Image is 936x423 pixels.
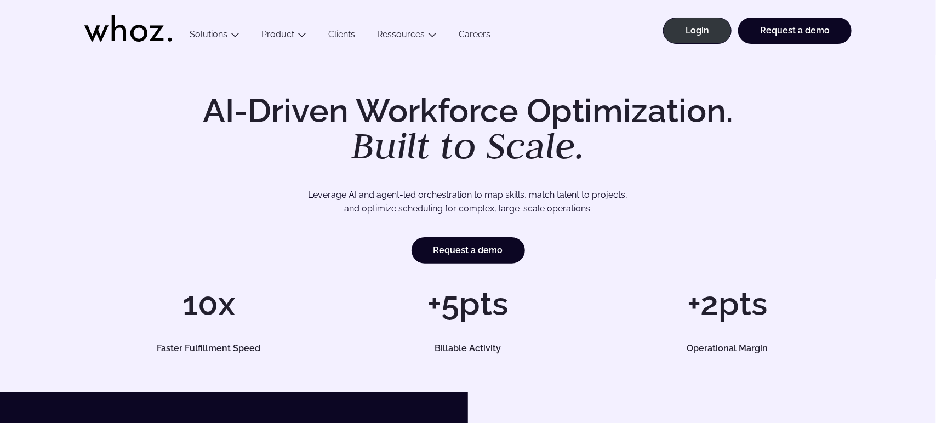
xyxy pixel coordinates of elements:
em: Built to Scale. [351,121,585,169]
h5: Operational Margin [615,344,839,353]
a: Careers [448,29,501,44]
h5: Billable Activity [356,344,580,353]
h5: Faster Fulfillment Speed [97,344,321,353]
p: Leverage AI and agent-led orchestration to map skills, match talent to projects, and optimize sch... [123,188,813,216]
iframe: Chatbot [864,351,921,408]
a: Login [663,18,732,44]
a: Clients [317,29,366,44]
button: Product [250,29,317,44]
a: Request a demo [738,18,852,44]
h1: +2pts [603,287,852,320]
h1: +5pts [344,287,592,320]
button: Ressources [366,29,448,44]
h1: 10x [84,287,333,320]
a: Product [261,29,294,39]
a: Request a demo [412,237,525,264]
button: Solutions [179,29,250,44]
a: Ressources [377,29,425,39]
h1: AI-Driven Workforce Optimization. [187,94,749,164]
